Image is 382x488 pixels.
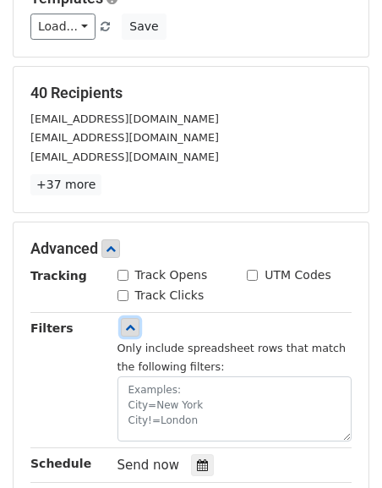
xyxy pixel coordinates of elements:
[117,342,347,374] small: Only include spreadsheet rows that match the following filters:
[30,112,219,125] small: [EMAIL_ADDRESS][DOMAIN_NAME]
[30,151,219,163] small: [EMAIL_ADDRESS][DOMAIN_NAME]
[30,269,87,282] strong: Tracking
[30,239,352,258] h5: Advanced
[30,457,91,470] strong: Schedule
[135,287,205,304] label: Track Clicks
[30,14,95,40] a: Load...
[135,266,208,284] label: Track Opens
[117,458,180,473] span: Send now
[297,407,382,488] iframe: Chat Widget
[122,14,166,40] button: Save
[30,131,219,144] small: [EMAIL_ADDRESS][DOMAIN_NAME]
[265,266,330,284] label: UTM Codes
[30,321,74,335] strong: Filters
[30,174,101,195] a: +37 more
[30,84,352,102] h5: 40 Recipients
